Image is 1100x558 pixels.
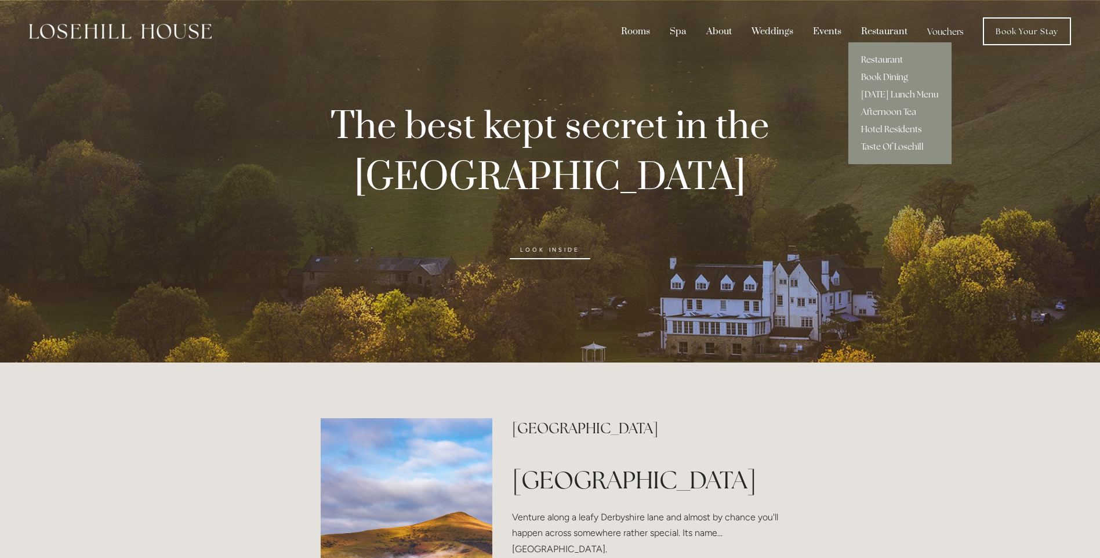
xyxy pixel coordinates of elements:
[848,51,952,68] a: Restaurant
[612,20,659,42] div: Rooms
[512,463,779,497] h1: [GEOGRAPHIC_DATA]
[512,418,779,439] h2: [GEOGRAPHIC_DATA]
[510,241,590,259] a: look inside
[661,20,695,42] div: Spa
[29,24,212,39] img: Losehill House
[848,103,952,121] a: Afternoon Tea
[848,68,952,86] a: Book Dining
[848,121,952,138] a: Hotel Residents
[848,138,952,155] a: Taste Of Losehill
[743,20,802,42] div: Weddings
[848,86,952,103] a: [DATE] Lunch Menu
[983,17,1071,45] a: Book Your Stay
[852,20,916,42] div: Restaurant
[804,20,850,42] div: Events
[698,20,740,42] div: About
[919,20,972,42] a: Vouchers
[512,509,779,557] p: Venture along a leafy Derbyshire lane and almost by chance you'll happen across somewhere rather ...
[331,103,778,202] strong: The best kept secret in the [GEOGRAPHIC_DATA]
